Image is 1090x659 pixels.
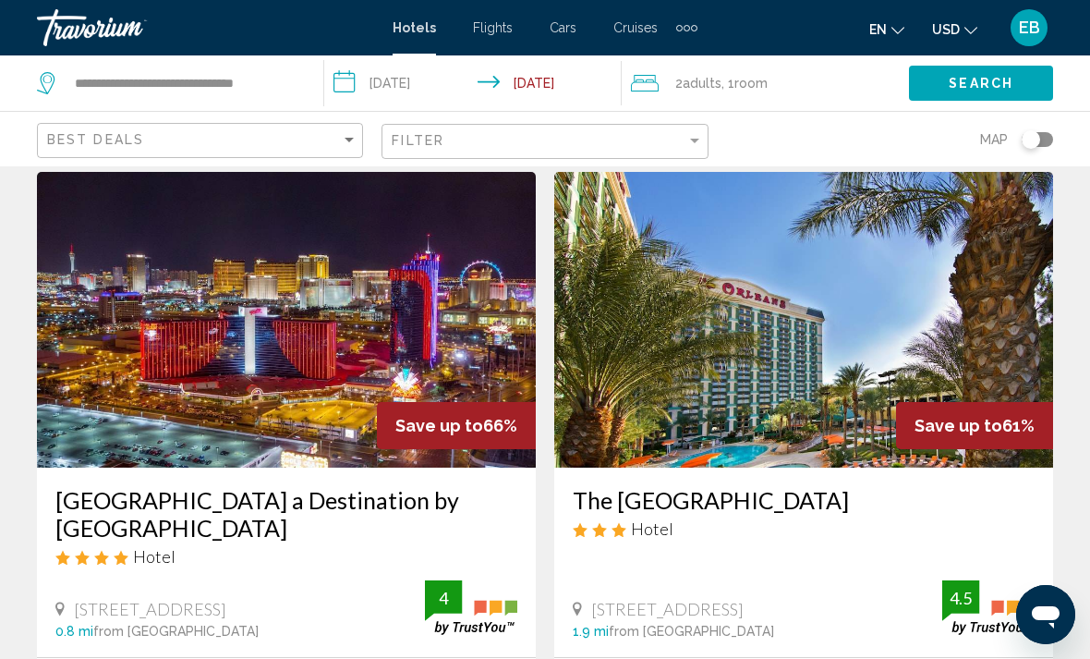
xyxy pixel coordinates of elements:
iframe: Button to launch messaging window [1016,585,1075,644]
div: 3 star Hotel [573,519,1035,539]
mat-select: Sort by [47,133,357,149]
img: trustyou-badge.svg [425,580,517,635]
span: from [GEOGRAPHIC_DATA] [93,624,259,639]
span: 0.8 mi [55,624,93,639]
span: Search [949,77,1013,92]
img: Hotel image [37,172,536,468]
button: Extra navigation items [676,13,697,43]
span: [STREET_ADDRESS] [591,599,744,619]
span: Save up to [914,416,1002,435]
button: Filter [381,123,708,161]
a: The [GEOGRAPHIC_DATA] [573,486,1035,514]
span: EB [1019,18,1040,37]
div: 61% [896,402,1053,449]
span: en [869,22,887,37]
span: Adults [683,76,721,91]
button: Search [909,66,1053,100]
span: Filter [392,133,444,148]
span: Hotel [133,546,176,567]
img: Hotel image [554,172,1053,468]
a: Hotels [393,20,436,35]
span: Save up to [395,416,483,435]
a: Travorium [37,9,374,46]
button: Travelers: 2 adults, 0 children [622,55,909,111]
span: [STREET_ADDRESS] [74,599,226,619]
div: 4 [425,587,462,609]
span: 1.9 mi [573,624,609,639]
span: USD [932,22,960,37]
a: Flights [473,20,513,35]
button: Change currency [932,16,977,43]
a: Cars [550,20,576,35]
span: from [GEOGRAPHIC_DATA] [609,624,774,639]
button: Toggle map [1008,131,1053,148]
img: trustyou-badge.svg [942,580,1035,635]
span: , 1 [721,70,768,96]
button: Check-in date: Jan 16, 2026 Check-out date: Jan 18, 2026 [324,55,621,111]
button: User Menu [1005,8,1053,47]
div: 4.5 [942,587,979,609]
a: [GEOGRAPHIC_DATA] a Destination by [GEOGRAPHIC_DATA] [55,486,517,542]
a: Cruises [613,20,658,35]
span: 2 [675,70,721,96]
span: Map [980,127,1008,153]
button: Change language [869,16,904,43]
span: Room [734,76,768,91]
div: 4 star Hotel [55,546,517,567]
span: Hotel [631,519,673,539]
span: Best Deals [47,132,144,147]
div: 66% [377,402,536,449]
